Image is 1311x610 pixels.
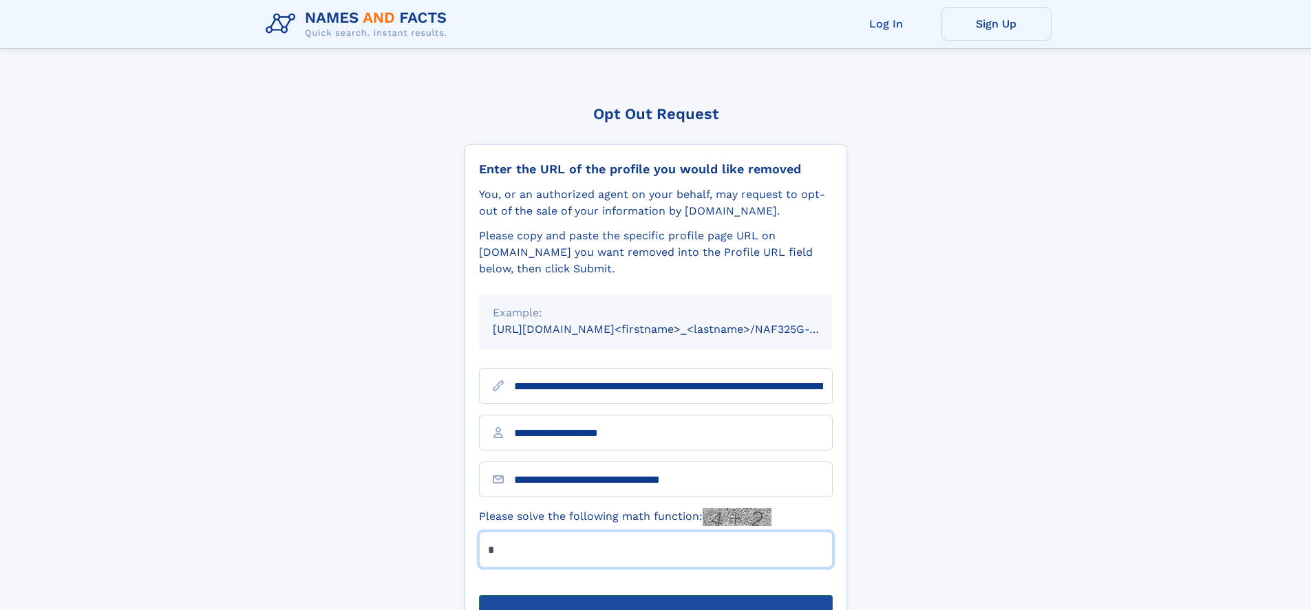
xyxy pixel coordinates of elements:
[941,7,1052,41] a: Sign Up
[831,7,941,41] a: Log In
[465,105,847,122] div: Opt Out Request
[493,305,819,321] div: Example:
[479,228,833,277] div: Please copy and paste the specific profile page URL on [DOMAIN_NAME] you want removed into the Pr...
[479,162,833,177] div: Enter the URL of the profile you would like removed
[479,508,771,526] label: Please solve the following math function:
[493,323,859,336] small: [URL][DOMAIN_NAME]<firstname>_<lastname>/NAF325G-xxxxxxxx
[260,6,458,43] img: Logo Names and Facts
[479,186,833,219] div: You, or an authorized agent on your behalf, may request to opt-out of the sale of your informatio...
